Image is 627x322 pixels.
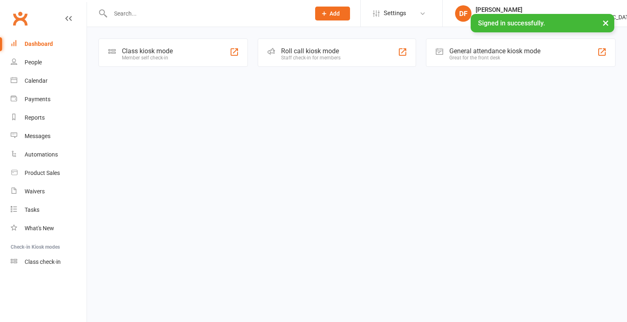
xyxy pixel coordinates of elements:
a: Clubworx [10,8,30,29]
span: Settings [384,4,406,23]
a: Reports [11,109,87,127]
div: What's New [25,225,54,231]
button: × [598,14,613,32]
div: Class check-in [25,259,61,265]
span: Signed in successfully. [478,19,545,27]
a: Payments [11,90,87,109]
div: Waivers [25,188,45,195]
div: Payments [25,96,50,102]
button: Add [315,7,350,20]
a: Waivers [11,182,87,201]
div: Roll call kiosk mode [281,47,341,55]
a: What's New [11,219,87,238]
div: Dashboard [25,41,53,47]
a: Product Sales [11,164,87,182]
div: Class kiosk mode [122,47,173,55]
a: People [11,53,87,72]
div: Tasks [25,206,39,213]
div: DF [455,5,471,22]
div: Product Sales [25,170,60,176]
div: Reports [25,114,45,121]
div: People [25,59,42,66]
a: Automations [11,145,87,164]
a: Class kiosk mode [11,253,87,271]
a: Dashboard [11,35,87,53]
div: Calendar [25,77,48,84]
a: Calendar [11,72,87,90]
a: Tasks [11,201,87,219]
div: Great for the front desk [449,55,540,61]
input: Search... [108,8,304,19]
div: General attendance kiosk mode [449,47,540,55]
a: Messages [11,127,87,145]
div: Automations [25,151,58,158]
div: Messages [25,133,50,139]
div: Staff check-in for members [281,55,341,61]
div: Member self check-in [122,55,173,61]
span: Add [330,10,340,17]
